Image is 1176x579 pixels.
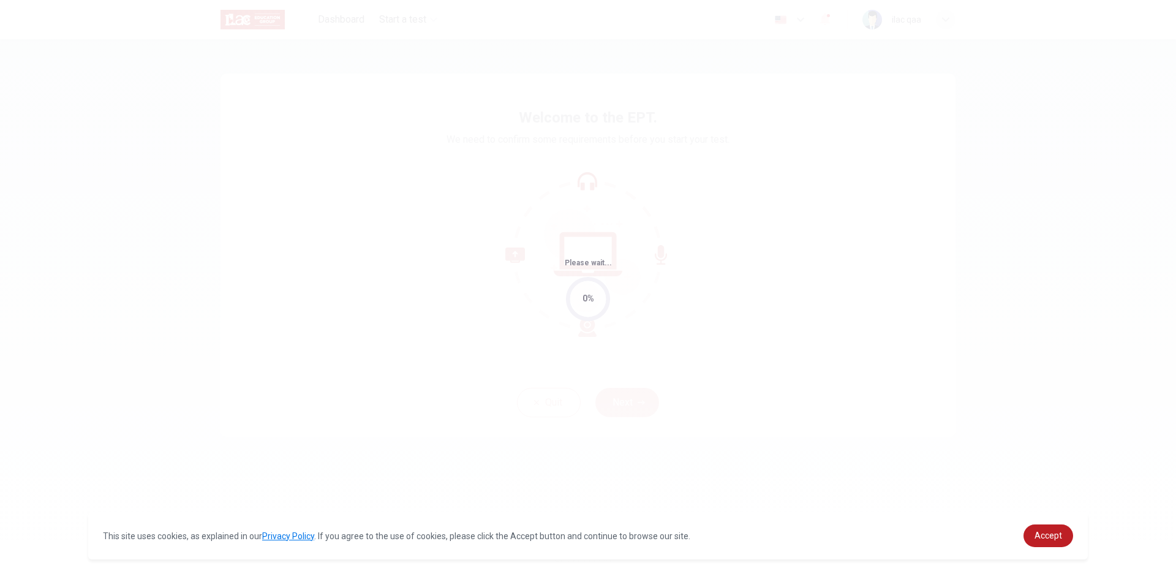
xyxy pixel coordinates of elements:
span: This site uses cookies, as explained in our . If you agree to the use of cookies, please click th... [103,531,690,541]
span: Accept [1035,531,1062,540]
div: 0% [582,292,594,306]
a: dismiss cookie message [1023,524,1073,547]
span: Please wait... [565,259,612,267]
div: cookieconsent [88,512,1088,559]
a: Privacy Policy [262,531,314,541]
